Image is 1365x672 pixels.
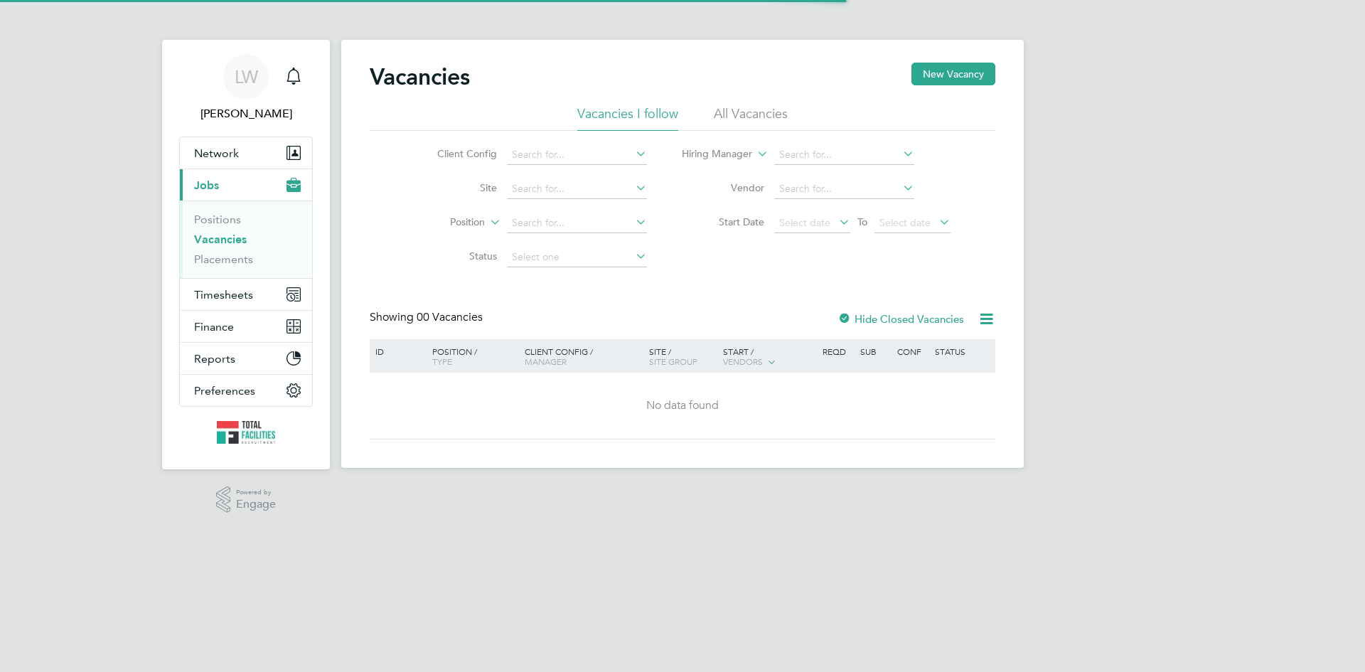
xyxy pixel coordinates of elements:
li: Vacancies I follow [577,105,678,131]
div: Start / [719,339,819,375]
label: Site [415,181,497,194]
a: Placements [194,252,253,266]
input: Search for... [507,145,647,165]
a: Powered byEngage [216,486,277,513]
div: Position / [422,339,521,373]
span: Type [432,356,452,367]
span: Jobs [194,178,219,192]
span: Select date [779,216,830,229]
input: Select one [507,247,647,267]
button: Network [180,137,312,169]
div: Sub [857,339,894,363]
span: To [853,213,872,231]
a: Vacancies [194,233,247,246]
span: Select date [879,216,931,229]
label: Start Date [682,215,764,228]
label: Hiring Manager [670,147,752,161]
span: Finance [194,320,234,334]
div: No data found [372,398,993,413]
input: Search for... [507,179,647,199]
span: Network [194,146,239,160]
button: Timesheets [180,279,312,310]
button: New Vacancy [911,63,995,85]
span: Preferences [194,384,255,398]
div: Status [931,339,993,363]
img: tfrecruitment-logo-retina.png [217,421,275,444]
nav: Main navigation [162,40,330,469]
label: Vendor [682,181,764,194]
a: Positions [194,213,241,226]
span: LW [235,68,258,86]
div: Client Config / [521,339,646,373]
a: Go to home page [179,421,313,444]
button: Jobs [180,169,312,201]
span: Louise Walsh [179,105,313,122]
div: Conf [894,339,931,363]
div: ID [372,339,422,363]
a: LW[PERSON_NAME] [179,54,313,122]
div: Jobs [180,201,312,278]
input: Search for... [774,179,914,199]
button: Reports [180,343,312,374]
label: Position [403,215,485,230]
span: 00 Vacancies [417,310,483,324]
li: All Vacancies [714,105,788,131]
span: Manager [525,356,567,367]
span: Powered by [236,486,276,498]
label: Hide Closed Vacancies [837,312,964,326]
span: Vendors [723,356,763,367]
button: Finance [180,311,312,342]
span: Site Group [649,356,697,367]
input: Search for... [507,213,647,233]
div: Showing [370,310,486,325]
button: Preferences [180,375,312,406]
input: Search for... [774,145,914,165]
div: Site / [646,339,720,373]
span: Engage [236,498,276,511]
span: Reports [194,352,235,366]
h2: Vacancies [370,63,470,91]
label: Client Config [415,147,497,160]
label: Status [415,250,497,262]
div: Reqd [819,339,856,363]
span: Timesheets [194,288,253,302]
